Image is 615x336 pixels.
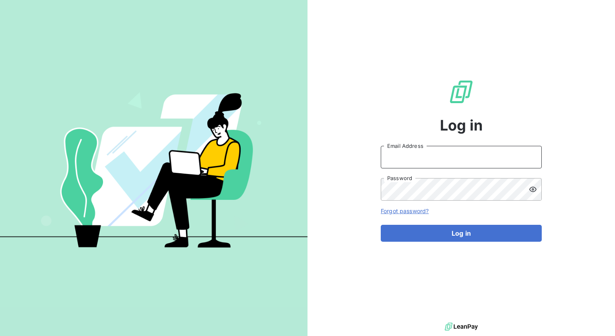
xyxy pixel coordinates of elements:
[440,114,483,136] span: Log in
[381,146,542,168] input: placeholder
[448,79,474,105] img: LeanPay Logo
[381,225,542,242] button: Log in
[445,321,478,333] img: logo
[381,207,429,214] a: Forgot password?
